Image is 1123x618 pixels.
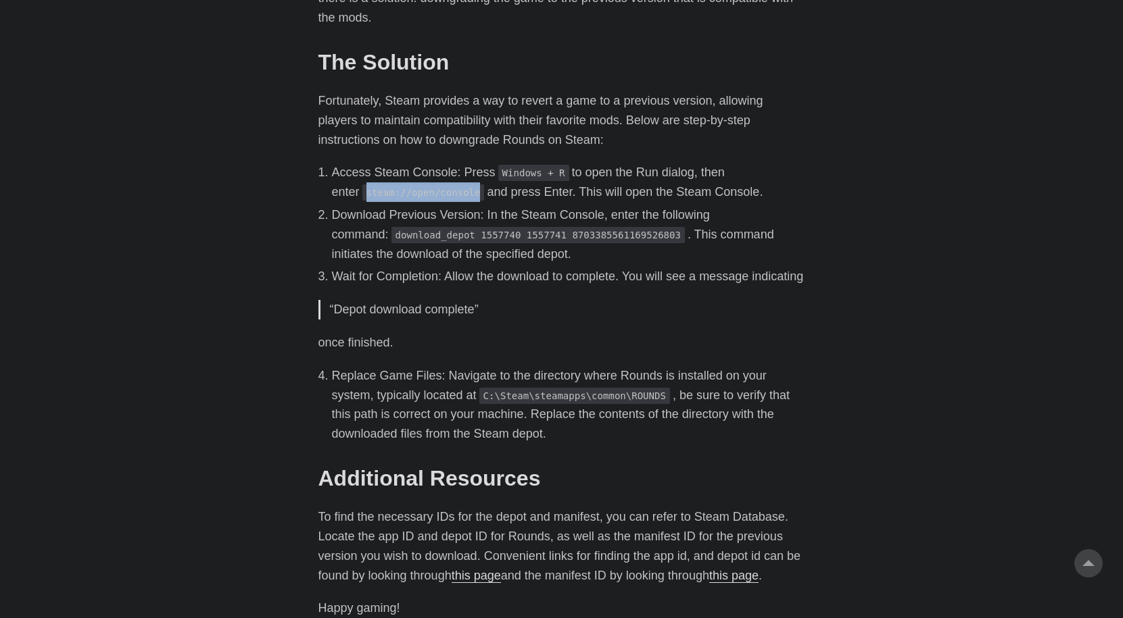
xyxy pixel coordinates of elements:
p: once finished. [318,333,805,353]
h2: Additional Resources [318,465,805,491]
h2: The Solution [318,49,805,75]
p: Happy gaming! [318,598,805,618]
p: To find the necessary IDs for the depot and manifest, you can refer to Steam Database. Locate the... [318,507,805,585]
code: Windows + R [498,165,569,181]
li: Replace Game Files: Navigate to the directory where Rounds is installed on your system, typically... [332,366,805,444]
li: Wait for Completion: Allow the download to complete. You will see a message indicating [332,267,805,286]
li: Download Previous Version: In the Steam Console, enter the following command: . This command init... [332,205,805,263]
code: C:\Steam\steamapps\common\ROUNDS [479,388,670,404]
a: this page [709,569,759,582]
code: steam://open/console [362,184,485,201]
li: Access Steam Console: Press to open the Run dialog, then enter and press Enter. This will open th... [332,163,805,202]
code: download_depot 1557740 1557741 8703385561169526803 [391,227,685,243]
a: this page [452,569,501,582]
a: go to top [1074,549,1103,577]
p: “Depot download complete” [330,300,796,319]
p: Fortunately, Steam provides a way to revert a game to a previous version, allowing players to mai... [318,91,805,149]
